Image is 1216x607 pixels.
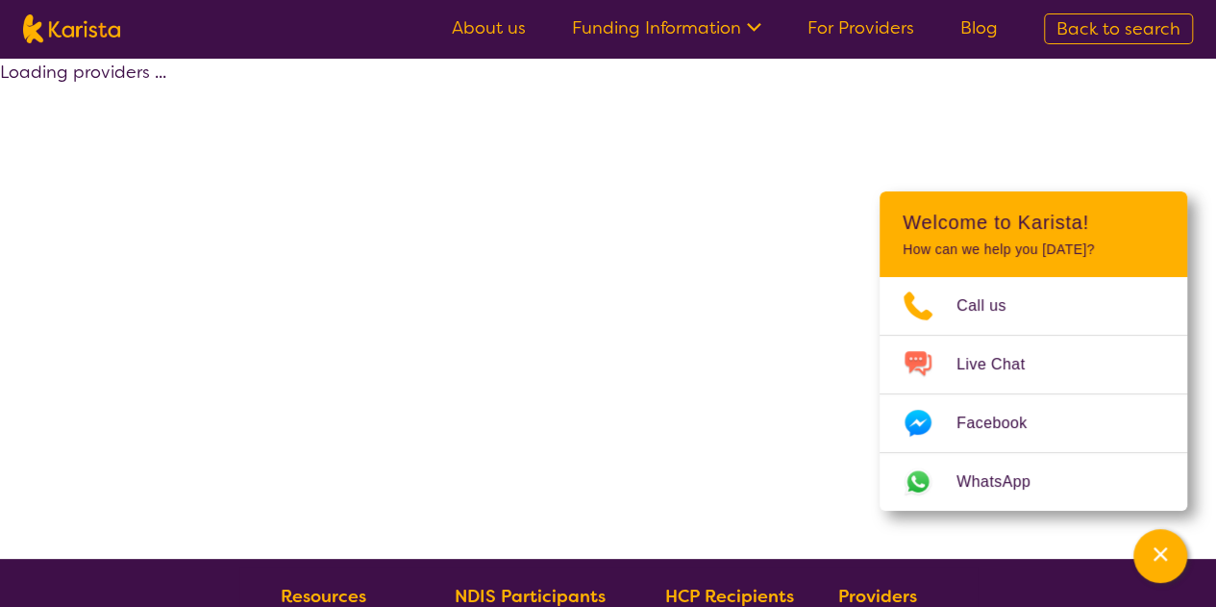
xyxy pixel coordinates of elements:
[880,453,1187,511] a: Web link opens in a new tab.
[956,291,1030,320] span: Call us
[956,409,1050,438] span: Facebook
[23,14,120,43] img: Karista logo
[880,277,1187,511] ul: Choose channel
[452,16,526,39] a: About us
[956,350,1048,379] span: Live Chat
[1044,13,1193,44] a: Back to search
[572,16,761,39] a: Funding Information
[956,468,1054,496] span: WhatsApp
[903,241,1164,258] p: How can we help you [DATE]?
[960,16,998,39] a: Blog
[1056,17,1180,40] span: Back to search
[880,191,1187,511] div: Channel Menu
[903,211,1164,234] h2: Welcome to Karista!
[1133,529,1187,583] button: Channel Menu
[807,16,914,39] a: For Providers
